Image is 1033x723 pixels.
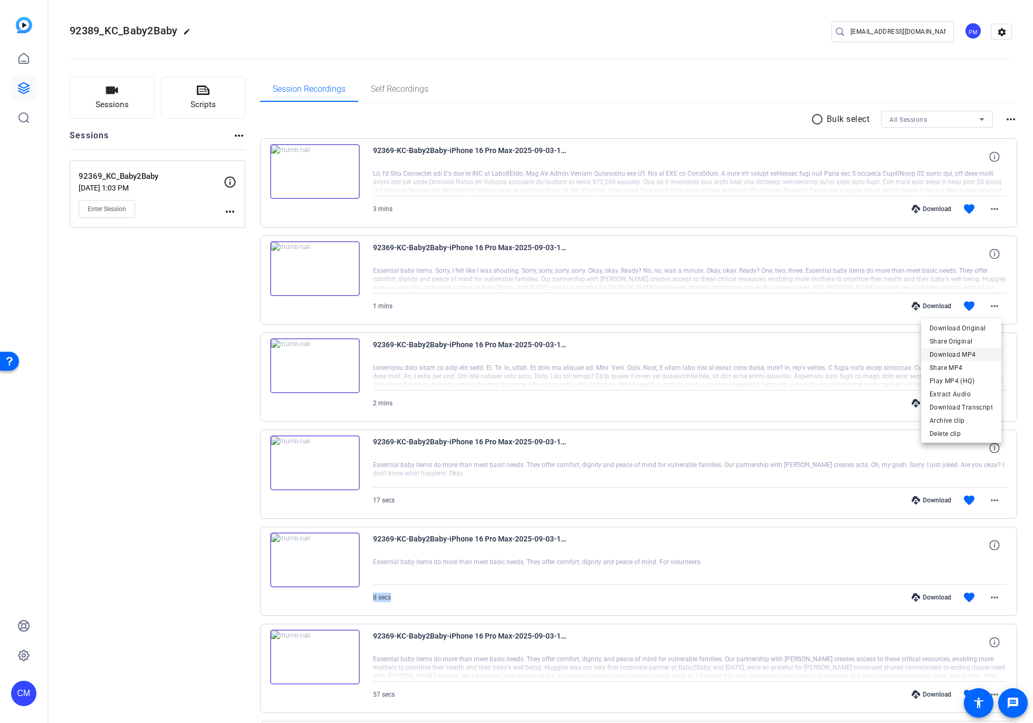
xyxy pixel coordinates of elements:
span: Archive clip [930,414,993,427]
span: Play MP4 (HQ) [930,375,993,387]
span: Extract Audio [930,388,993,401]
span: Share Original [930,335,993,348]
span: Download Original [930,322,993,335]
span: Delete clip [930,427,993,440]
span: Share MP4 [930,361,993,374]
span: Download MP4 [930,348,993,361]
span: Download Transcript [930,401,993,414]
